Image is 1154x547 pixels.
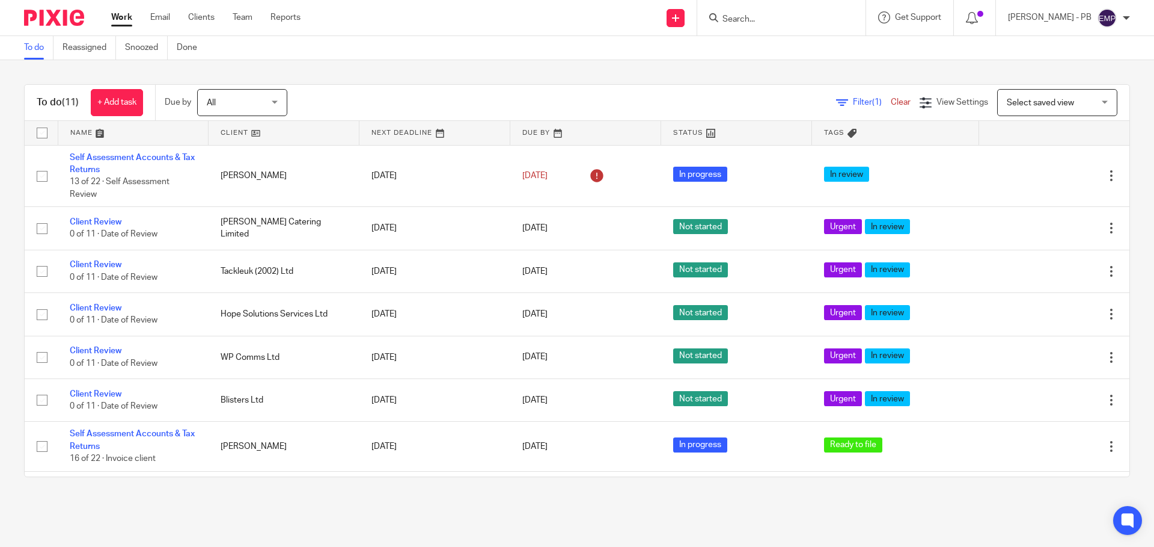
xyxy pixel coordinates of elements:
[359,471,510,521] td: [DATE]
[865,348,910,363] span: In review
[24,36,53,60] a: To do
[207,99,216,107] span: All
[359,250,510,292] td: [DATE]
[37,96,79,109] h1: To do
[125,36,168,60] a: Snoozed
[865,305,910,320] span: In review
[91,89,143,116] a: + Add task
[522,224,548,232] span: [DATE]
[865,391,910,406] span: In review
[522,353,548,362] span: [DATE]
[895,13,941,22] span: Get Support
[209,207,359,250] td: [PERSON_NAME] Catering Limited
[70,230,157,239] span: 0 of 11 · Date of Review
[824,305,862,320] span: Urgent
[70,402,157,410] span: 0 of 11 · Date of Review
[673,262,728,277] span: Not started
[209,336,359,379] td: WP Comms Ltd
[70,454,156,463] span: 16 of 22 · Invoice client
[522,172,548,180] span: [DATE]
[824,262,862,277] span: Urgent
[359,293,510,336] td: [DATE]
[1098,8,1117,28] img: svg%3E
[673,167,727,182] span: In progress
[891,98,911,107] a: Clear
[673,437,727,453] span: In progress
[853,98,891,107] span: Filter
[24,10,84,26] img: Pixie
[359,379,510,421] td: [DATE]
[209,471,359,521] td: [PERSON_NAME]
[209,145,359,207] td: [PERSON_NAME]
[522,396,548,404] span: [DATE]
[70,261,121,269] a: Client Review
[824,167,869,182] span: In review
[872,98,882,107] span: (1)
[70,347,121,355] a: Client Review
[209,422,359,471] td: [PERSON_NAME]
[865,219,910,234] span: In review
[63,36,116,60] a: Reassigned
[359,336,510,379] td: [DATE]
[721,14,829,25] input: Search
[522,310,548,318] span: [DATE]
[824,437,882,453] span: Ready to file
[1008,11,1091,23] p: [PERSON_NAME] - PB
[359,145,510,207] td: [DATE]
[70,273,157,282] span: 0 of 11 · Date of Review
[359,207,510,250] td: [DATE]
[233,11,252,23] a: Team
[209,293,359,336] td: Hope Solutions Services Ltd
[70,178,169,199] span: 13 of 22 · Self Assessment Review
[165,96,191,108] p: Due by
[824,129,844,136] span: Tags
[673,391,728,406] span: Not started
[359,422,510,471] td: [DATE]
[824,391,862,406] span: Urgent
[111,11,132,23] a: Work
[1007,99,1074,107] span: Select saved view
[522,267,548,276] span: [DATE]
[270,11,301,23] a: Reports
[673,219,728,234] span: Not started
[865,262,910,277] span: In review
[209,379,359,421] td: Blisters Ltd
[209,250,359,292] td: Tackleuk (2002) Ltd
[824,348,862,363] span: Urgent
[70,304,121,312] a: Client Review
[177,36,206,60] a: Done
[936,98,988,107] span: View Settings
[70,359,157,368] span: 0 of 11 · Date of Review
[188,11,215,23] a: Clients
[70,153,195,174] a: Self Assessment Accounts & Tax Returns
[673,305,728,320] span: Not started
[150,11,170,23] a: Email
[70,316,157,324] span: 0 of 11 · Date of Review
[62,97,79,107] span: (11)
[70,430,195,450] a: Self Assessment Accounts & Tax Returns
[824,219,862,234] span: Urgent
[522,442,548,451] span: [DATE]
[70,390,121,398] a: Client Review
[673,348,728,363] span: Not started
[70,218,121,226] a: Client Review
